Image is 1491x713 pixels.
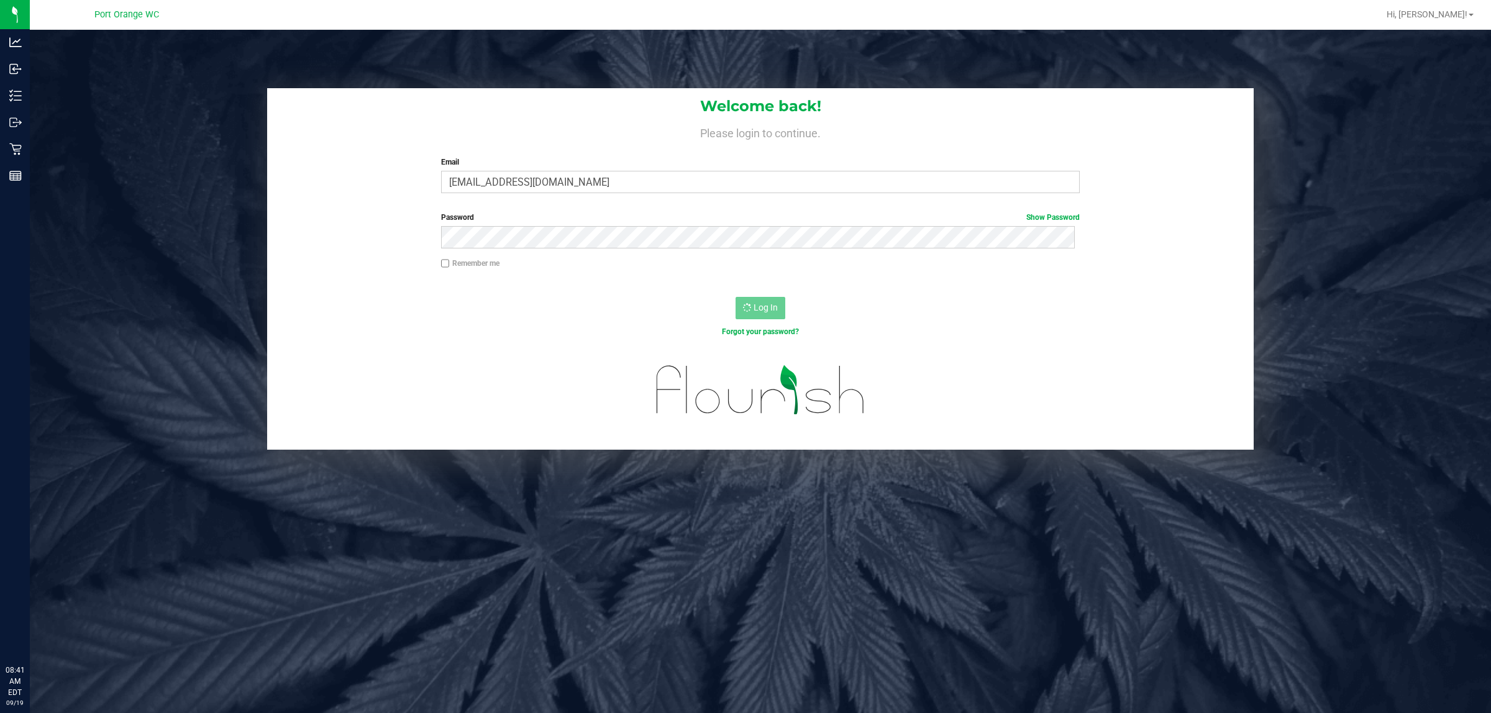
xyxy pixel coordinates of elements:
[9,143,22,155] inline-svg: Retail
[9,36,22,48] inline-svg: Analytics
[736,297,785,319] button: Log In
[267,124,1254,139] h4: Please login to continue.
[441,259,450,268] input: Remember me
[1026,213,1080,222] a: Show Password
[9,89,22,102] inline-svg: Inventory
[6,665,24,698] p: 08:41 AM EDT
[6,698,24,707] p: 09/19
[1387,9,1467,19] span: Hi, [PERSON_NAME]!
[441,258,499,269] label: Remember me
[722,327,799,336] a: Forgot your password?
[754,302,778,312] span: Log In
[441,213,474,222] span: Password
[9,170,22,182] inline-svg: Reports
[9,63,22,75] inline-svg: Inbound
[267,98,1254,114] h1: Welcome back!
[441,157,1080,168] label: Email
[9,116,22,129] inline-svg: Outbound
[94,9,159,20] span: Port Orange WC
[637,350,884,430] img: flourish_logo.svg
